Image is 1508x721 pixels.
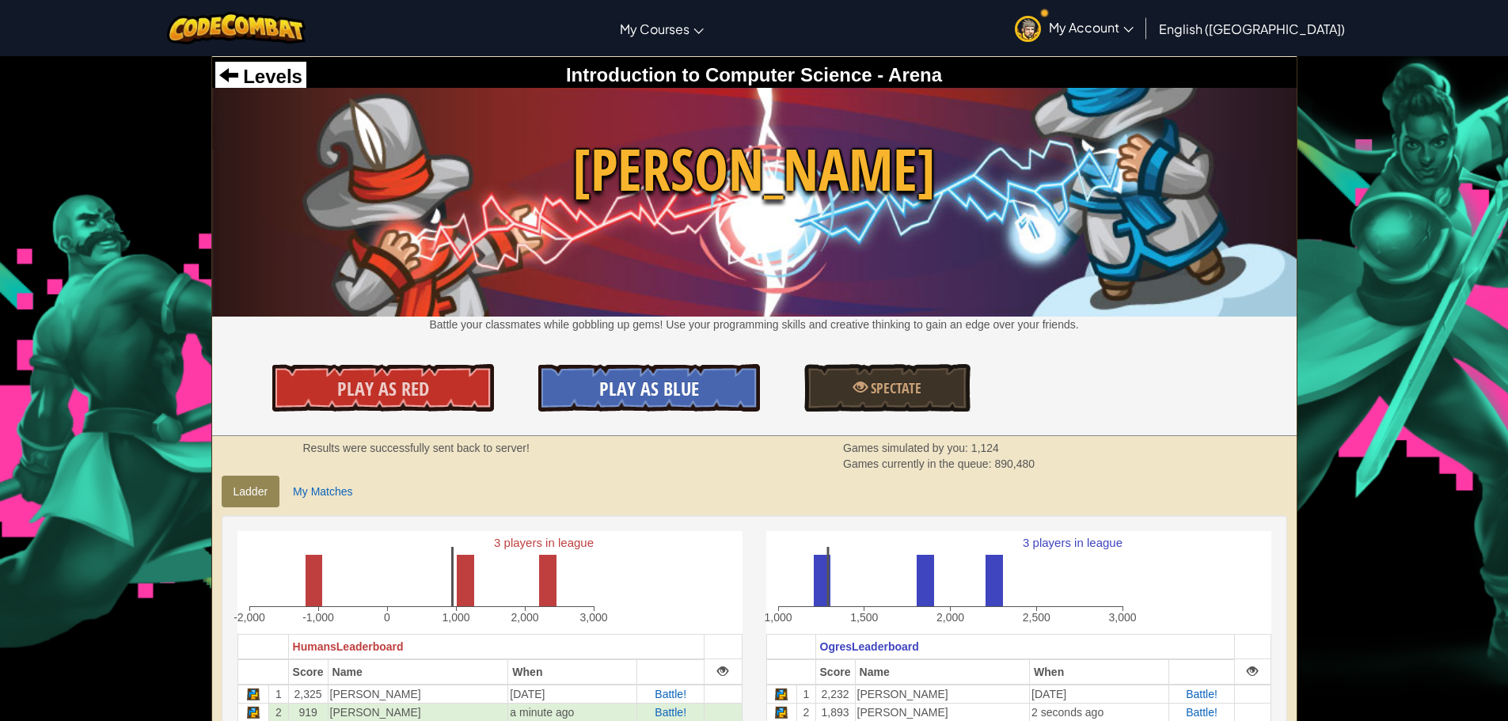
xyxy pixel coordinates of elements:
[1030,703,1169,721] td: 2 seconds ago
[288,703,328,721] td: 919
[936,611,963,624] text: 2,000
[850,611,878,624] text: 1,500
[971,442,999,454] span: 1,124
[766,685,797,704] td: Python
[269,703,288,721] td: 2
[234,611,265,624] text: -2,000
[237,685,269,704] td: Python
[1007,3,1141,53] a: My Account
[511,611,538,624] text: 2,000
[238,66,302,87] span: Levels
[212,129,1297,211] span: [PERSON_NAME]
[1186,706,1217,719] a: Battle!
[1049,19,1134,36] span: My Account
[288,685,328,704] td: 2,325
[820,640,852,653] span: Ogres
[797,685,815,704] td: 1
[815,703,855,721] td: 1,893
[815,659,855,685] th: Score
[797,703,815,721] td: 2
[508,685,637,704] td: [DATE]
[384,611,390,624] text: 0
[620,21,689,37] span: My Courses
[843,457,994,470] span: Games currently in the queue:
[302,611,334,624] text: -1,000
[872,64,942,85] span: - Arena
[1159,21,1345,37] span: English ([GEOGRAPHIC_DATA])
[328,703,508,721] td: [PERSON_NAME]
[852,640,919,653] span: Leaderboard
[1022,611,1050,624] text: 2,500
[212,317,1297,332] p: Battle your classmates while gobbling up gems! Use your programming skills and creative thinking ...
[1015,16,1041,42] img: avatar
[269,685,288,704] td: 1
[222,476,280,507] a: Ladder
[288,659,328,685] th: Score
[855,703,1030,721] td: [PERSON_NAME]
[281,476,364,507] a: My Matches
[815,685,855,704] td: 2,232
[293,640,336,653] span: Humans
[328,659,508,685] th: Name
[868,378,921,398] span: Spectate
[843,442,971,454] span: Games simulated by you:
[599,376,699,401] span: Play As Blue
[219,66,302,87] a: Levels
[508,659,637,685] th: When
[508,703,637,721] td: a minute ago
[612,7,712,50] a: My Courses
[994,457,1035,470] span: 890,480
[764,611,792,624] text: 1,000
[337,376,429,401] span: Play As Red
[328,685,508,704] td: [PERSON_NAME]
[442,611,469,624] text: 1,000
[303,442,530,454] strong: Results were successfully sent back to server!
[494,536,594,549] text: 3 players in league
[766,703,797,721] td: Python
[855,659,1030,685] th: Name
[336,640,404,653] span: Leaderboard
[855,685,1030,704] td: [PERSON_NAME]
[1186,688,1217,700] a: Battle!
[237,703,269,721] td: Python
[655,706,686,719] a: Battle!
[1023,536,1122,549] text: 3 players in league
[1030,659,1169,685] th: When
[1030,685,1169,704] td: [DATE]
[579,611,607,624] text: 3,000
[212,88,1297,316] img: Wakka Maul
[167,12,306,44] img: CodeCombat logo
[1151,7,1353,50] a: English ([GEOGRAPHIC_DATA])
[655,688,686,700] a: Battle!
[1108,611,1136,624] text: 3,000
[804,364,971,412] a: Spectate
[566,64,872,85] span: Introduction to Computer Science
